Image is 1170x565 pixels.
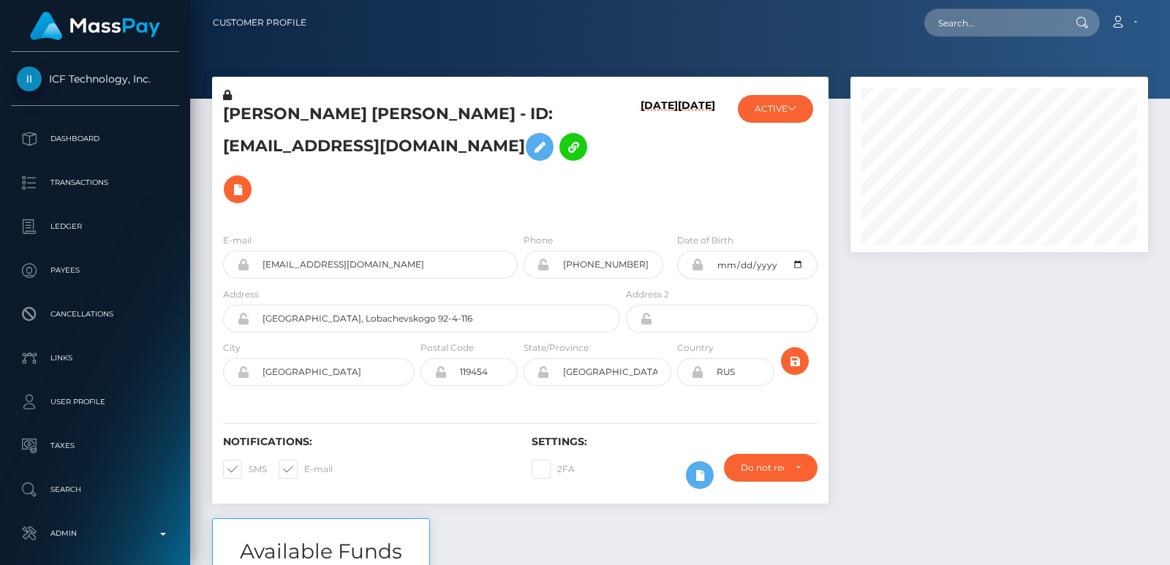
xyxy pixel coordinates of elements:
a: Transactions [11,164,179,201]
p: Payees [17,259,173,281]
label: E-mail [279,460,333,479]
h6: [DATE] [641,99,678,216]
h6: [DATE] [678,99,715,216]
a: Admin [11,515,179,552]
label: E-mail [223,234,252,247]
label: City [223,341,241,354]
h6: Settings: [532,436,818,448]
a: Links [11,340,179,376]
p: Dashboard [17,128,173,150]
p: User Profile [17,391,173,413]
label: SMS [223,460,267,479]
a: Ledger [11,208,179,245]
label: Date of Birth [677,234,733,247]
span: ICF Technology, Inc. [11,72,179,86]
p: Admin [17,523,173,545]
label: Address 2 [626,288,669,301]
p: Cancellations [17,303,173,325]
img: MassPay Logo [30,12,160,40]
input: Search... [924,9,1062,37]
h6: Notifications: [223,436,510,448]
img: ICF Technology, Inc. [17,67,42,91]
a: Taxes [11,428,179,464]
a: Dashboard [11,121,179,157]
p: Search [17,479,173,501]
p: Links [17,347,173,369]
a: Search [11,471,179,508]
a: User Profile [11,384,179,420]
label: Country [677,341,714,354]
button: Do not require [724,454,818,482]
p: Transactions [17,172,173,194]
a: Customer Profile [213,7,306,38]
p: Taxes [17,435,173,457]
label: State/Province [524,341,589,354]
label: Address [223,288,259,301]
label: Postal Code [420,341,474,354]
label: 2FA [532,460,575,479]
label: Phone [524,234,553,247]
div: Do not require [741,462,784,474]
p: Ledger [17,216,173,238]
h5: [PERSON_NAME] [PERSON_NAME] - ID: [EMAIL_ADDRESS][DOMAIN_NAME] [223,103,612,211]
button: ACTIVE [738,95,813,123]
a: Cancellations [11,296,179,333]
a: Payees [11,252,179,289]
